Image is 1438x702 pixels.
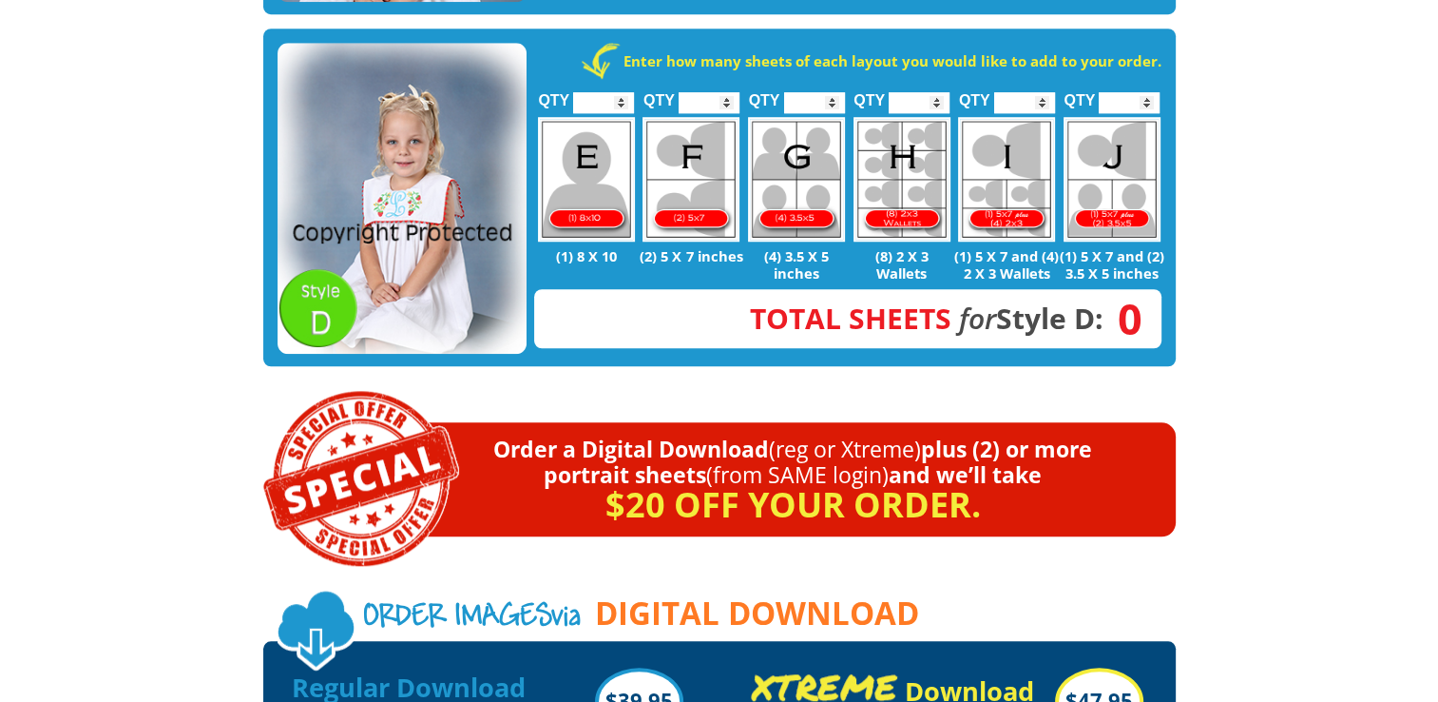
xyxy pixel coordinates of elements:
span: 0 [1103,308,1142,329]
label: QTY [853,71,885,118]
img: Special Offer [263,390,459,567]
img: G [748,117,845,242]
p: Order a Digital Download plus (2) or more portrait sheets and we’ll take [316,437,1176,488]
span: (reg or Xtreme) [769,434,921,464]
span: via [363,600,581,637]
span: Total Sheets [750,299,951,338]
p: (8) 2 X 3 Wallets [849,247,954,282]
p: (1) 8 X 10 [534,247,640,264]
label: QTY [749,71,780,118]
img: E [538,117,635,242]
span: XTREME [751,673,898,701]
img: I [958,117,1055,242]
span: (from SAME login) [706,459,889,490]
p: (2) 5 X 7 inches [639,247,744,264]
p: (1) 5 X 7 and (2) 3.5 X 5 inches [1060,247,1165,282]
label: QTY [959,71,990,118]
label: QTY [1064,71,1095,118]
img: H [853,117,950,242]
p: (1) 5 X 7 and (4) 2 X 3 Wallets [954,247,1060,282]
label: QTY [643,71,675,118]
strong: Style D: [750,299,1103,338]
img: STYLE D [278,43,527,355]
span: Order Images [363,601,551,634]
span: DIGITAL DOWNLOAD [595,596,919,631]
label: QTY [538,71,569,118]
img: J [1064,117,1160,242]
em: for [959,299,996,338]
p: $20 off your order. [316,488,1176,517]
p: (4) 3.5 X 5 inches [744,247,850,282]
strong: Enter how many sheets of each layout you would like to add to your order. [623,51,1161,70]
img: F [642,117,739,242]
